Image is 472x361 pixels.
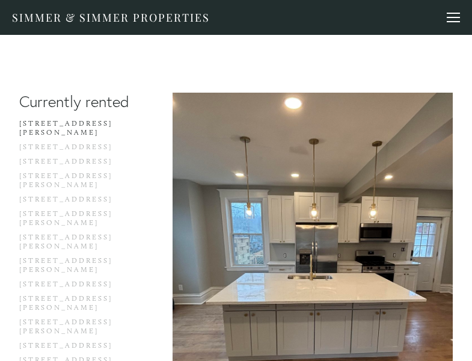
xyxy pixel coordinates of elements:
[19,256,134,280] a: [STREET_ADDRESS][PERSON_NAME]
[19,209,134,233] a: [STREET_ADDRESS][PERSON_NAME]
[19,119,134,143] a: [STREET_ADDRESS][PERSON_NAME]
[19,171,134,195] a: [STREET_ADDRESS][PERSON_NAME]
[12,10,210,25] a: Simmer & Simmer Properties
[19,195,134,209] a: [STREET_ADDRESS]
[19,280,134,294] a: [STREET_ADDRESS]
[19,341,134,356] a: [STREET_ADDRESS]
[19,233,134,256] a: [STREET_ADDRESS][PERSON_NAME]
[19,157,134,171] a: [STREET_ADDRESS]
[19,93,134,111] li: Currently rented
[19,143,134,157] a: [STREET_ADDRESS]
[19,294,134,318] a: [STREET_ADDRESS][PERSON_NAME]
[19,318,134,341] a: [STREET_ADDRESS][PERSON_NAME]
